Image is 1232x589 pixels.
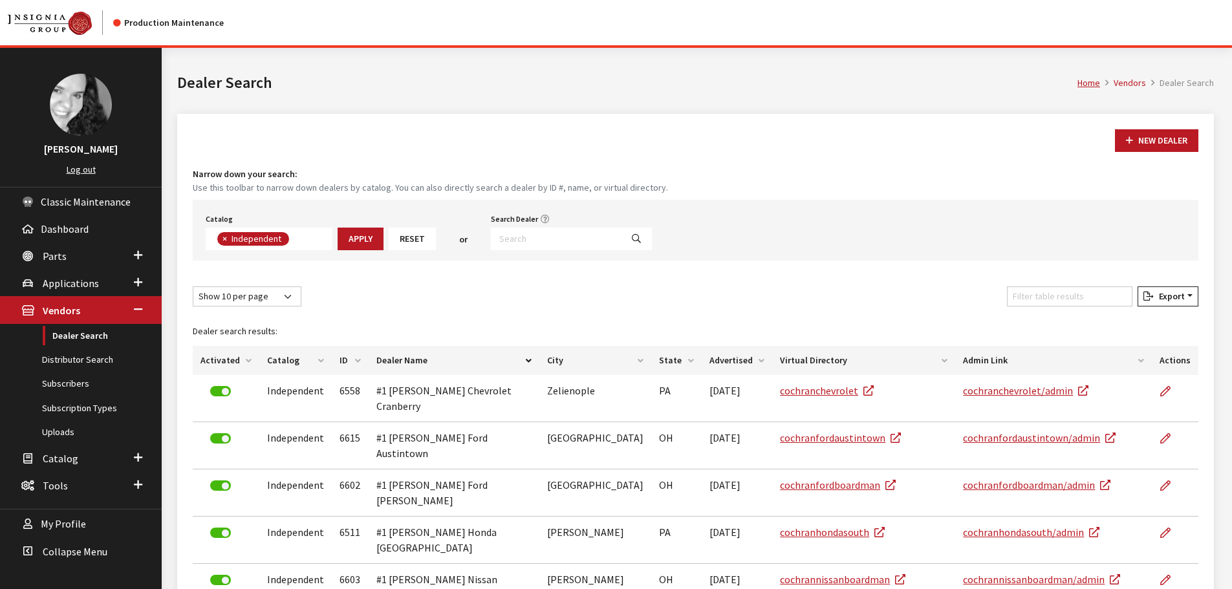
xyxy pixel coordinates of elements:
td: 6511 [332,517,368,564]
a: Home [1077,77,1100,89]
a: cochranchevrolet [780,384,874,397]
a: cochranchevrolet/admin [963,384,1088,397]
td: Independent [259,469,332,517]
a: Edit Dealer [1160,422,1182,455]
td: Independent [259,517,332,564]
li: Dealer Search [1146,76,1214,90]
label: Search Dealer [491,213,538,225]
li: Independent [217,232,289,246]
th: Virtual Directory: activate to sort column ascending [772,346,955,375]
span: Classic Maintenance [41,195,131,208]
button: Remove item [217,232,230,246]
td: [DATE] [702,422,772,469]
label: Deactivate Dealer [210,480,231,491]
a: Edit Dealer [1160,375,1182,407]
span: or [459,233,468,246]
td: [DATE] [702,517,772,564]
a: cochrannissanboardman [780,573,905,586]
td: 6558 [332,375,368,422]
td: PA [651,517,701,564]
caption: Dealer search results: [193,317,1198,346]
span: Dashboard [41,222,89,235]
button: Search [621,228,652,250]
th: Activated: activate to sort column ascending [193,346,259,375]
a: Insignia Group logo [8,10,113,35]
img: Khrystal Dorton [50,74,112,136]
span: Catalog [43,452,78,465]
td: [DATE] [702,469,772,517]
span: × [222,233,227,244]
th: City: activate to sort column ascending [539,346,652,375]
li: Vendors [1100,76,1146,90]
a: cochranfordboardman [780,478,896,491]
h3: [PERSON_NAME] [13,141,149,156]
a: cochrannissanboardman/admin [963,573,1120,586]
td: Independent [259,422,332,469]
label: Deactivate Dealer [210,575,231,585]
button: Apply [338,228,384,250]
td: #1 [PERSON_NAME] Ford [PERSON_NAME] [369,469,539,517]
span: Select [206,228,332,250]
span: Vendors [43,305,80,317]
button: New Dealer [1115,129,1198,152]
td: [DATE] [702,375,772,422]
td: [GEOGRAPHIC_DATA] [539,469,652,517]
h4: Narrow down your search: [193,167,1198,181]
td: OH [651,469,701,517]
button: Export [1138,286,1198,306]
th: Catalog: activate to sort column ascending [259,346,332,375]
th: Admin Link: activate to sort column ascending [955,346,1151,375]
td: Zelienople [539,375,652,422]
a: cochranhondasouth [780,526,885,539]
th: Dealer Name: activate to sort column descending [369,346,539,375]
span: Parts [43,250,67,262]
th: State: activate to sort column ascending [651,346,701,375]
span: Applications [43,277,99,290]
td: PA [651,375,701,422]
td: [PERSON_NAME] [539,517,652,564]
span: Export [1154,290,1185,302]
label: Deactivate Dealer [210,433,231,444]
a: cochranhondasouth/admin [963,526,1099,539]
label: Deactivate Dealer [210,386,231,396]
a: Log out [67,164,96,175]
td: Independent [259,375,332,422]
th: Actions [1152,346,1198,375]
td: 6615 [332,422,368,469]
span: Collapse Menu [43,545,107,558]
td: #1 [PERSON_NAME] Ford Austintown [369,422,539,469]
label: Catalog [206,213,233,225]
td: OH [651,422,701,469]
input: Search [491,228,621,250]
a: Edit Dealer [1160,469,1182,502]
a: cochranfordaustintown/admin [963,431,1116,444]
div: Production Maintenance [113,16,224,30]
th: ID: activate to sort column ascending [332,346,368,375]
button: Reset [389,228,436,250]
a: cochranfordaustintown [780,431,901,444]
span: Independent [230,233,285,244]
input: Filter table results [1007,286,1132,306]
td: [GEOGRAPHIC_DATA] [539,422,652,469]
th: Advertised: activate to sort column ascending [702,346,772,375]
td: 6602 [332,469,368,517]
a: Edit Dealer [1160,517,1182,549]
img: Catalog Maintenance [8,12,92,35]
h1: Dealer Search [177,71,1077,94]
small: Use this toolbar to narrow down dealers by catalog. You can also directly search a dealer by ID #... [193,181,1198,195]
textarea: Search [292,234,299,246]
td: #1 [PERSON_NAME] Honda [GEOGRAPHIC_DATA] [369,517,539,564]
span: My Profile [41,518,86,531]
td: #1 [PERSON_NAME] Chevrolet Cranberry [369,375,539,422]
label: Deactivate Dealer [210,528,231,538]
span: Tools [43,479,68,492]
a: cochranfordboardman/admin [963,478,1110,491]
